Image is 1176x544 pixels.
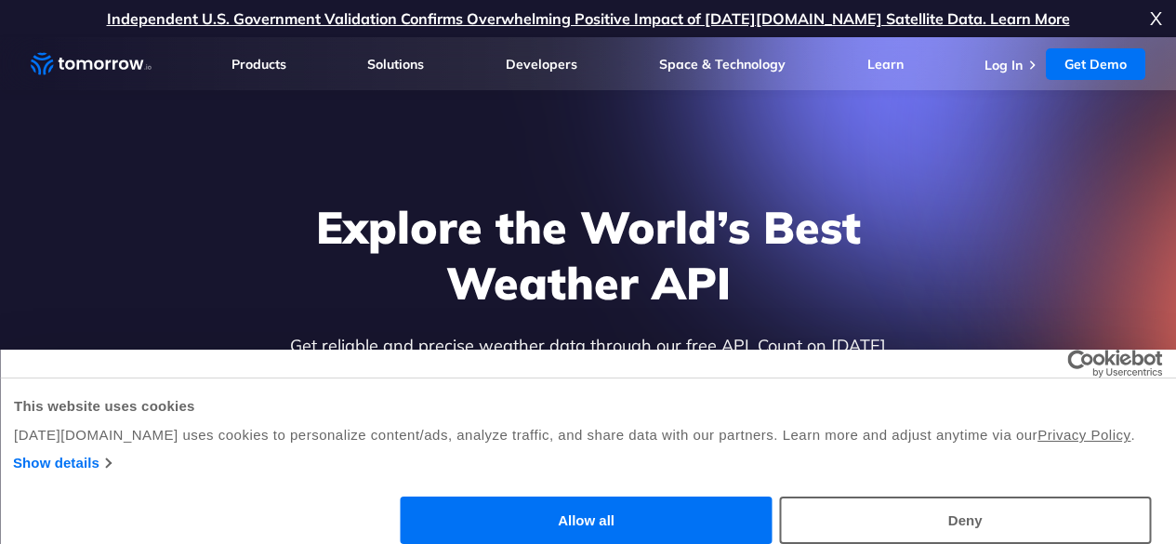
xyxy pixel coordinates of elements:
div: [DATE][DOMAIN_NAME] uses cookies to personalize content/ads, analyze traffic, and share data with... [14,424,1162,446]
a: Solutions [367,56,424,73]
a: Show details [13,452,111,474]
a: Space & Technology [659,56,786,73]
a: Privacy Policy [1037,427,1130,443]
a: Log In [984,57,1023,73]
h1: Explore the World’s Best Weather API [230,199,947,311]
a: Developers [506,56,577,73]
a: Learn [867,56,904,73]
a: Independent U.S. Government Validation Confirms Overwhelming Positive Impact of [DATE][DOMAIN_NAM... [107,9,1070,28]
a: Products [231,56,286,73]
a: Home link [31,50,152,78]
button: Allow all [401,497,773,544]
div: This website uses cookies [14,395,1162,418]
a: Usercentrics Cookiebot - opens in a new window [999,350,1162,378]
button: Deny [779,497,1151,544]
a: Get Demo [1046,48,1145,80]
p: Get reliable and precise weather data through our free API. Count on [DATE][DOMAIN_NAME] for quic... [230,333,947,437]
